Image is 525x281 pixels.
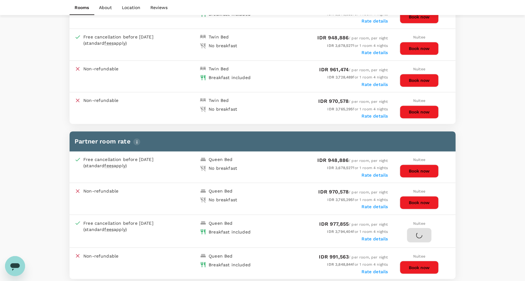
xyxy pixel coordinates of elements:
[327,198,353,202] span: IDR 3,765,295
[150,4,168,11] p: Reviews
[319,253,349,259] span: IDR 991,563
[200,220,206,226] img: king-bed-icon
[319,255,388,259] span: / per room, per night
[83,66,118,72] p: Non-refundable
[200,156,206,163] img: king-bed-icon
[99,4,112,11] p: About
[318,190,388,194] span: / per room, per night
[83,97,118,103] p: Non-refundable
[104,227,114,232] span: fees
[319,67,349,73] span: IDR 961,474
[413,254,425,258] span: Nuitee
[318,189,349,195] span: IDR 970,578
[413,35,425,39] span: Nuitee
[361,204,388,209] label: Rate details
[209,220,232,226] div: Queen Bed
[104,163,114,168] span: fees
[209,261,251,268] div: Breakfast included
[318,99,388,104] span: / per room, per night
[400,74,439,87] button: Book now
[361,236,388,241] label: Rate details
[209,228,251,235] div: Breakfast included
[209,97,229,103] div: Twin Bed
[319,222,388,226] span: / per room, per night
[400,105,439,118] button: Book now
[400,261,439,274] button: Book now
[83,188,118,194] p: Non-refundable
[209,197,237,203] div: No breakfast
[327,75,388,79] span: for 1 room 4 nights
[327,166,388,170] span: for 1 room 4 nights
[327,75,353,79] span: IDR 3,728,489
[327,43,353,48] span: IDR 3,678,527
[319,221,349,227] span: IDR 977,855
[413,67,425,71] span: Nuitee
[319,68,388,72] span: / per room, per night
[209,34,229,40] div: Twin Bed
[200,188,206,194] img: king-bed-icon
[5,256,25,276] iframe: Button to launch messaging window
[361,269,388,274] label: Rate details
[200,253,206,259] img: king-bed-icon
[317,158,388,163] span: / per room, per night
[317,157,349,163] span: IDR 948,886
[327,107,353,111] span: IDR 3,765,295
[361,113,388,118] label: Rate details
[75,4,89,11] p: Rooms
[327,229,388,233] span: for 1 room 4 nights
[400,10,439,23] button: Book now
[327,262,388,266] span: for 1 room 4 nights
[327,198,388,202] span: for 1 room 4 nights
[122,4,140,11] p: Location
[413,158,425,162] span: Nuitee
[400,164,439,178] button: Book now
[104,41,114,46] span: fees
[209,165,237,171] div: No breakfast
[209,74,251,81] div: Breakfast included
[327,43,388,48] span: for 1 room 4 nights
[413,221,425,225] span: Nuitee
[327,107,388,111] span: for 1 room 4 nights
[317,36,388,40] span: / per room, per night
[209,156,232,163] div: Queen Bed
[361,82,388,87] label: Rate details
[361,173,388,178] label: Rate details
[327,12,388,16] span: for 1 room 4 nights
[200,66,206,72] img: double-bed-icon
[361,18,388,23] label: Rate details
[400,196,439,209] button: Book now
[75,136,450,146] h6: Partner room rate
[361,50,388,55] label: Rate details
[413,189,425,193] span: Nuitee
[327,166,353,170] span: IDR 3,678,527
[133,138,140,145] img: info-tooltip-icon
[317,35,349,41] span: IDR 948,886
[200,34,206,40] img: double-bed-icon
[83,220,168,232] div: Free cancellation before [DATE] (standard apply)
[413,98,425,103] span: Nuitee
[209,188,232,194] div: Queen Bed
[209,253,232,259] div: Queen Bed
[327,229,353,233] span: IDR 3,794,404
[327,12,353,16] span: IDR 3,576,925
[209,66,229,72] div: Twin Bed
[83,34,168,46] div: Free cancellation before [DATE] (standard apply)
[318,98,349,104] span: IDR 970,578
[327,262,353,266] span: IDR 3,848,844
[83,253,118,259] p: Non-refundable
[83,156,168,169] div: Free cancellation before [DATE] (standard apply)
[209,43,237,49] div: No breakfast
[200,97,206,103] img: double-bed-icon
[400,42,439,55] button: Book now
[209,106,237,112] div: No breakfast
